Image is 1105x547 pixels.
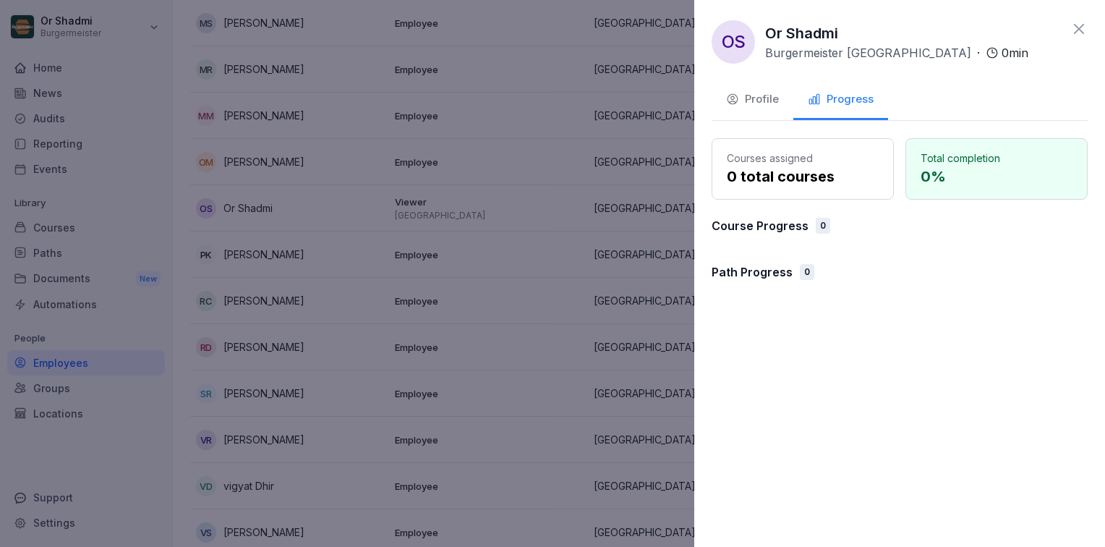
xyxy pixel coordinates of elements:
[765,44,971,62] p: Burgermeister [GEOGRAPHIC_DATA]
[712,81,793,120] button: Profile
[765,22,838,44] p: Or Shadmi
[1002,44,1028,62] p: 0 min
[800,264,814,280] div: 0
[727,166,879,187] p: 0 total courses
[726,91,779,108] div: Profile
[712,20,755,64] div: OS
[712,217,809,234] p: Course Progress
[793,81,888,120] button: Progress
[727,150,879,166] p: Courses assigned
[808,91,874,108] div: Progress
[712,263,793,281] p: Path Progress
[921,166,1072,187] p: 0 %
[765,44,1028,62] div: ·
[816,218,830,234] div: 0
[921,150,1072,166] p: Total completion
